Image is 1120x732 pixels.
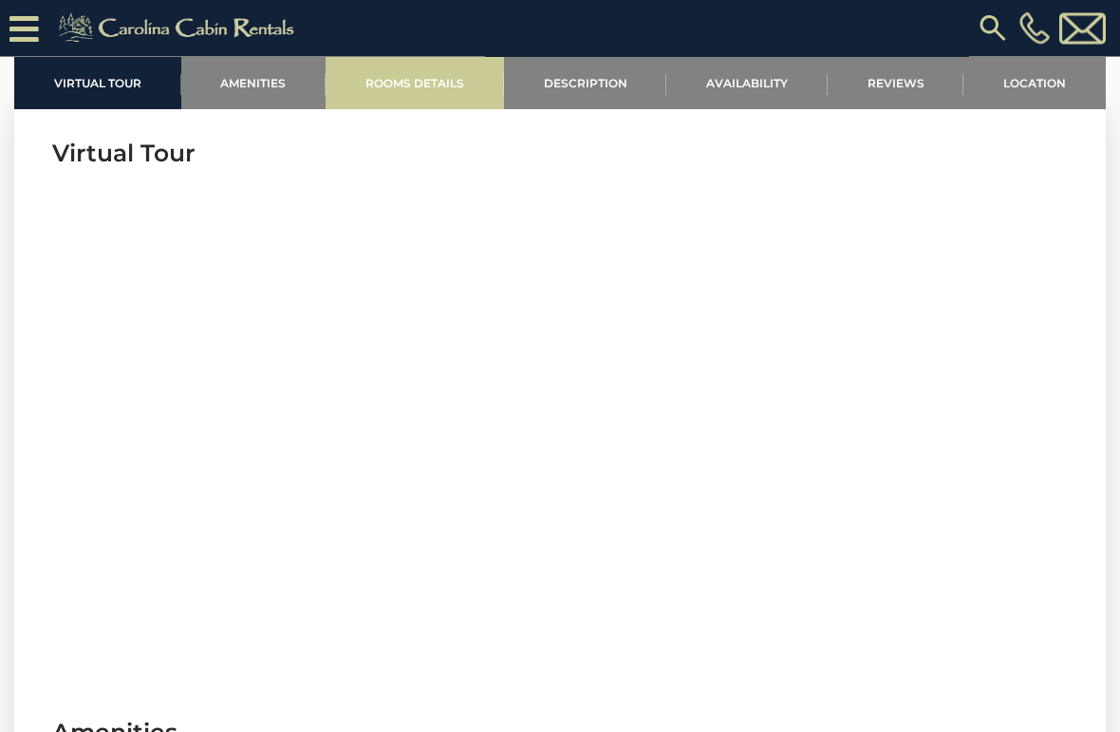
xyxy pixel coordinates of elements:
img: Khaki-logo.png [48,9,310,47]
a: Rooms Details [326,57,504,109]
a: Virtual Tour [14,57,181,109]
h3: Virtual Tour [52,138,1068,171]
img: search-regular.svg [976,11,1010,46]
a: Reviews [828,57,964,109]
a: Location [963,57,1106,109]
a: Description [504,57,667,109]
a: [PHONE_NUMBER] [1015,12,1055,45]
a: Availability [666,57,828,109]
a: Amenities [181,57,327,109]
